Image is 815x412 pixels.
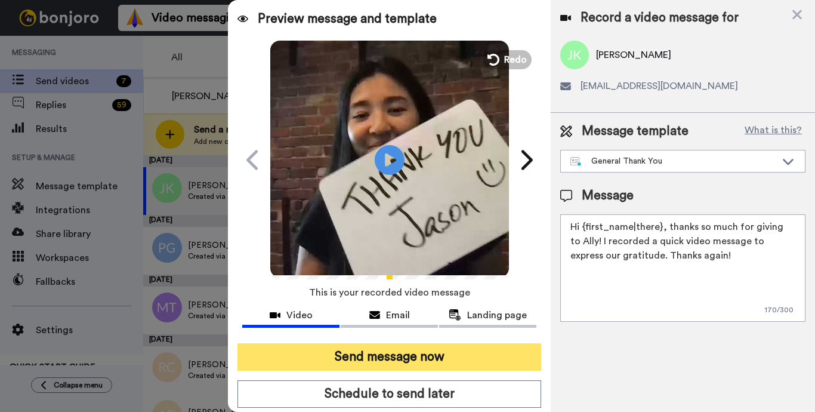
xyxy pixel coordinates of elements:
button: Send message now [237,343,541,371]
span: [EMAIL_ADDRESS][DOMAIN_NAME] [581,79,738,93]
span: Message [582,187,634,205]
div: General Thank You [570,155,776,167]
img: nextgen-template.svg [570,157,582,167]
span: Video [286,308,313,322]
span: This is your recorded video message [309,279,470,306]
button: What is this? [741,122,805,140]
textarea: Hi {first_name|there}, thanks so much for giving to Ally! I recorded a quick video message to exp... [560,214,805,322]
span: Landing page [467,308,527,322]
span: Email [386,308,410,322]
button: Schedule to send later [237,380,541,408]
span: Message template [582,122,689,140]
